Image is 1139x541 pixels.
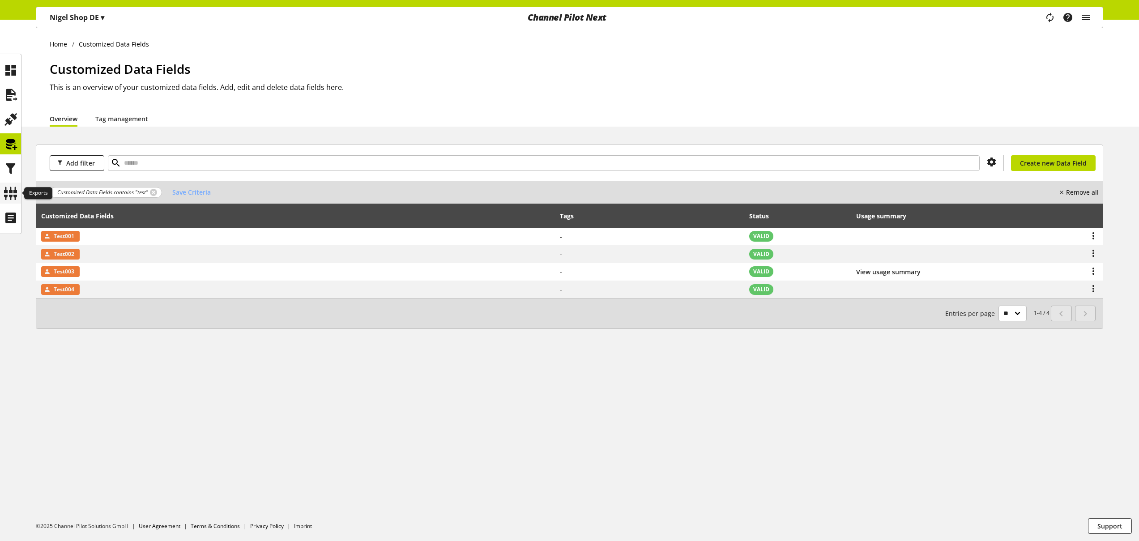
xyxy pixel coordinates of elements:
div: Status [749,211,778,221]
span: Test003 [54,266,74,277]
span: VALID [753,268,769,276]
a: Privacy Policy [250,522,284,530]
span: VALID [753,250,769,258]
p: Nigel Shop DE [50,12,104,23]
span: VALID [753,285,769,294]
span: Test004 [54,284,74,295]
button: View usage summary [856,267,921,277]
a: Overview [50,114,77,124]
span: Customized Data Fields [50,60,191,77]
div: Usage summary [856,211,915,221]
div: Customized Data Fields [41,211,123,221]
span: Add filter [66,158,95,168]
a: Terms & Conditions [191,522,240,530]
a: Create new Data Field [1011,155,1096,171]
span: Customized Data Fields contains "test" [57,188,148,196]
nobr: Remove all [1066,187,1099,197]
div: Exports [24,187,52,200]
span: Save Criteria [172,187,211,197]
span: VALID [753,232,769,240]
button: Add filter [50,155,104,171]
span: Test001 [54,231,74,242]
li: ©2025 Channel Pilot Solutions GmbH [36,522,139,530]
nav: main navigation [36,7,1103,28]
a: Tag management [95,114,148,124]
div: Tags [560,211,574,221]
span: - [560,268,562,276]
span: ▾ [101,13,104,22]
a: Home [50,39,72,49]
span: - [560,285,562,294]
span: Support [1097,521,1122,531]
a: Imprint [294,522,312,530]
span: Create new Data Field [1020,158,1087,168]
span: Entries per page [945,309,998,318]
span: Test002 [54,249,74,260]
span: - [560,232,562,241]
span: - [560,250,562,258]
small: 1-4 / 4 [945,306,1049,321]
button: Save Criteria [166,184,218,200]
button: Support [1088,518,1132,534]
a: User Agreement [139,522,180,530]
h2: This is an overview of your customized data fields. Add, edit and delete data fields here. [50,82,1103,93]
